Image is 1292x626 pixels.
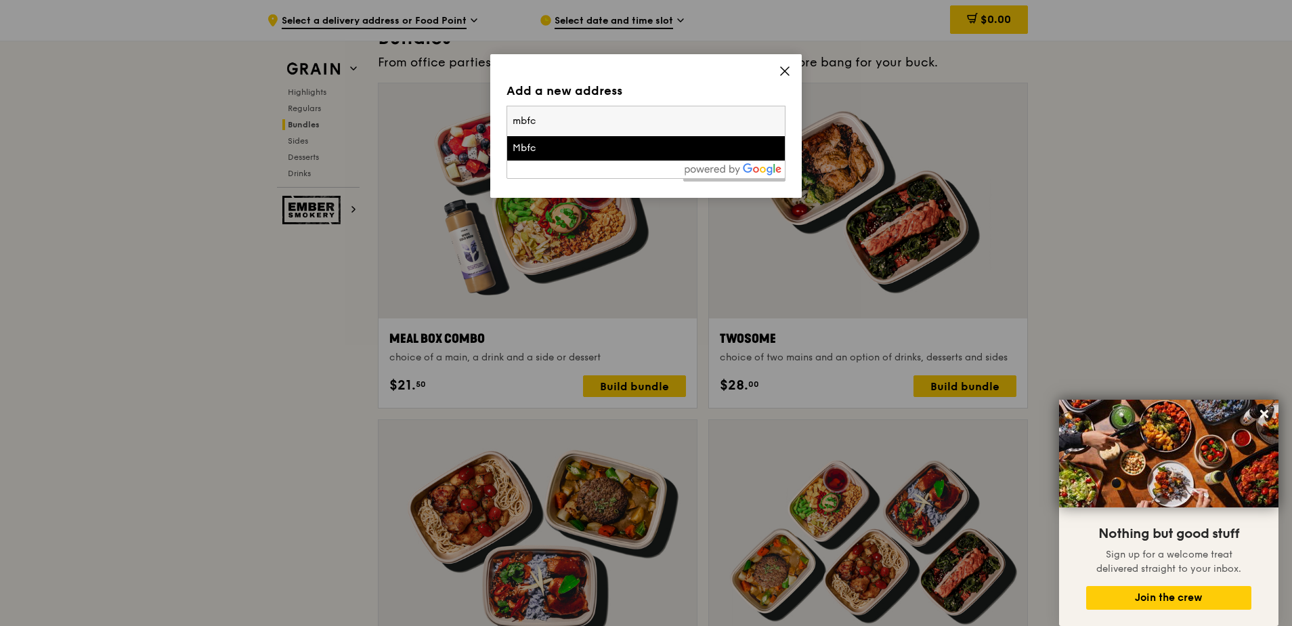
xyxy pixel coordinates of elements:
[1098,526,1239,542] span: Nothing but good stuff
[685,163,782,175] img: powered-by-google.60e8a832.png
[1086,586,1251,610] button: Join the crew
[1096,549,1241,575] span: Sign up for a welcome treat delivered straight to your inbox.
[1253,403,1275,425] button: Close
[507,81,785,100] div: Add a new address
[513,142,713,155] div: Mbfc
[1059,400,1278,507] img: DSC07876-Edit02-Large.jpeg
